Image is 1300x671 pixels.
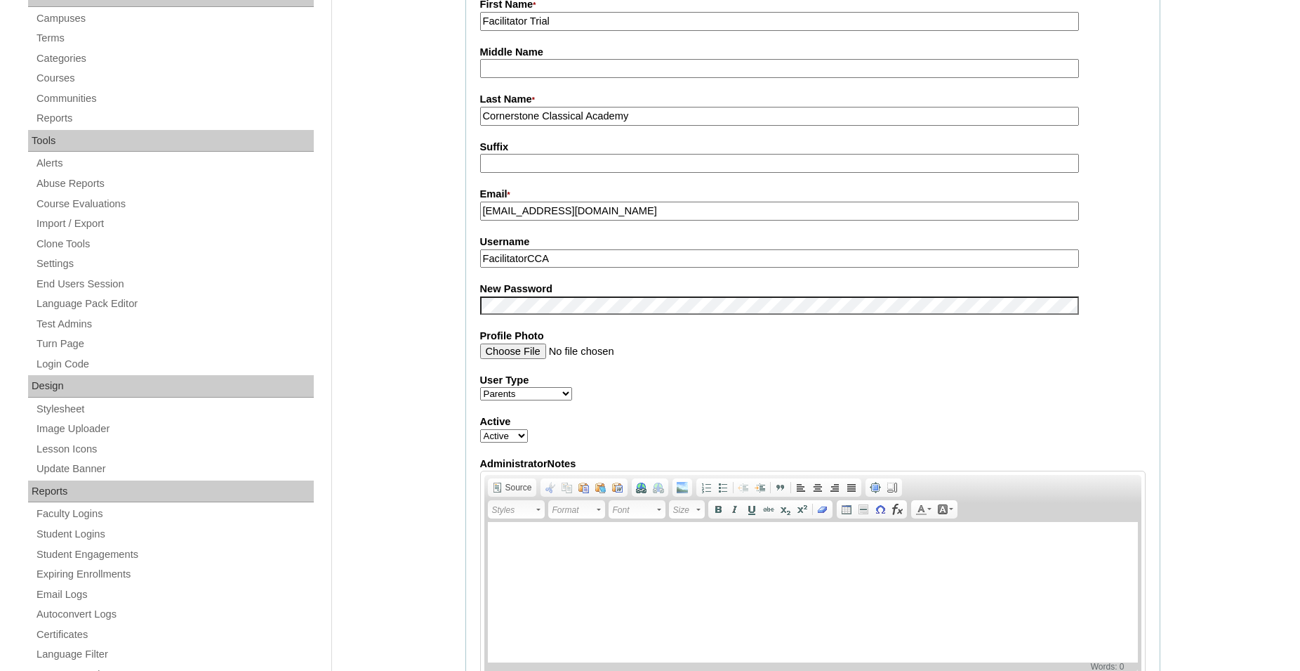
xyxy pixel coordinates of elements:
label: Middle Name [480,45,1146,60]
a: End Users Session [35,275,314,293]
a: Autoconvert Logs [35,606,314,623]
a: Align Right [826,480,843,495]
label: Suffix [480,140,1146,155]
a: Text Color [913,502,934,517]
a: Styles [488,500,545,519]
a: Maximize [867,480,884,495]
a: Table [838,502,855,517]
a: Lesson Icons [35,441,314,458]
a: Paste from Word [609,480,626,495]
a: Abuse Reports [35,175,314,193]
a: Center [809,480,826,495]
label: Last Name [480,92,1146,108]
a: Block Quote [772,480,789,495]
a: Copy [559,480,576,495]
a: Paste [576,480,592,495]
div: Reports [28,481,314,503]
a: Login Code [35,356,314,373]
a: Course Evaluations [35,195,314,213]
a: Paste as plain text [592,480,609,495]
a: Image Uploader [35,420,314,438]
div: Design [28,375,314,398]
a: Align Left [792,480,809,495]
label: Email [480,187,1146,202]
label: New Password [480,282,1146,297]
a: Campuses [35,10,314,27]
a: Subscript [777,502,794,517]
a: Bold [710,502,727,517]
a: Background Color [934,502,956,517]
span: Source [503,482,532,493]
a: Courses [35,70,314,87]
a: Faculty Logins [35,505,314,523]
a: Cut [542,480,559,495]
a: Clone Tools [35,235,314,253]
span: Font [613,502,655,519]
span: Styles [492,502,534,519]
a: Size [669,500,705,519]
a: Student Logins [35,526,314,543]
a: Show Blocks [884,480,901,495]
a: Link [633,480,650,495]
a: Strike Through [760,502,777,517]
a: Italic [727,502,743,517]
a: Insert Equation [889,502,906,517]
a: Communities [35,90,314,108]
a: Stylesheet [35,400,314,418]
iframe: Rich Text Editor, AdministratorNotes [488,522,1138,663]
a: Insert/Remove Numbered List [698,480,715,495]
a: Font [609,500,665,519]
a: Unlink [650,480,667,495]
a: Turn Page [35,335,314,353]
a: Categories [35,50,314,67]
a: Language Pack Editor [35,295,314,313]
a: Insert Horizontal Line [855,502,872,517]
a: Certificates [35,626,314,644]
a: Email Logs [35,586,314,604]
label: Username [480,235,1146,249]
a: Format [548,500,605,519]
a: Insert Special Character [872,502,889,517]
label: User Type [480,373,1146,388]
a: Update Banner [35,460,314,478]
a: Import / Export [35,215,314,233]
a: Increase Indent [752,480,769,495]
label: Active [480,415,1146,429]
label: Profile Photo [480,329,1146,344]
a: Alerts [35,155,314,172]
a: Expiring Enrollments [35,566,314,583]
a: Insert/Remove Bulleted List [715,480,731,495]
div: Tools [28,130,314,152]
a: Test Admins [35,315,314,333]
a: Terms [35,30,314,47]
label: AdministratorNotes [480,457,1146,471]
a: Add Image [674,480,691,495]
a: Source [489,480,535,495]
a: Superscript [794,502,811,517]
a: Student Engagements [35,546,314,563]
a: Underline [743,502,760,517]
a: Reports [35,110,314,127]
span: Format [552,502,595,519]
a: Justify [843,480,860,495]
span: Size [673,502,694,519]
a: Settings [35,255,314,273]
a: Remove Format [814,502,831,517]
a: Language Filter [35,646,314,663]
a: Decrease Indent [735,480,752,495]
